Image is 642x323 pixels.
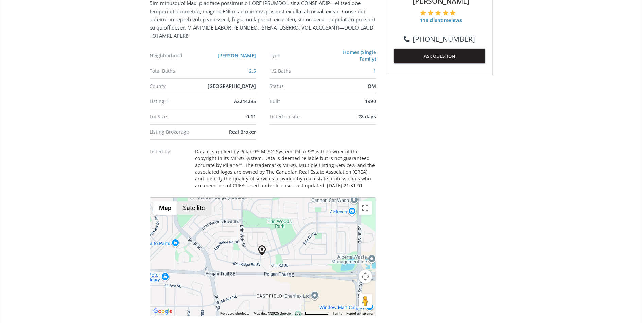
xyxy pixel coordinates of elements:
[249,68,256,74] a: 2.5
[150,99,206,104] div: Listing #
[246,113,256,120] span: 0.11
[368,83,376,89] span: OM
[420,17,462,24] span: 119 client reviews
[373,68,376,74] a: 1
[150,53,206,58] div: Neighborhood
[270,53,326,58] div: Type
[208,83,256,89] span: [GEOGRAPHIC_DATA]
[359,294,372,308] button: Drag Pegman onto the map to open Street View
[450,9,456,16] img: 5 of 5 stars
[293,311,331,316] button: Map Scale: 200 m per 67 pixels
[177,201,211,215] button: Show satellite imagery
[365,98,376,104] span: 1990
[220,311,249,316] button: Keyboard shortcuts
[270,99,326,104] div: Built
[150,148,190,155] p: Listed by:
[195,148,376,189] div: Data is supplied by Pillar 9™ MLS® System. Pillar 9™ is the owner of the copyright in its MLS® Sy...
[150,69,206,73] div: Total Baths
[150,114,206,119] div: Lot Size
[428,9,434,16] img: 2 of 5 stars
[270,114,326,119] div: Listed on site
[346,311,374,315] a: Report a map error
[152,307,174,316] a: Open this area in Google Maps (opens a new window)
[295,311,305,315] span: 200 m
[420,9,426,16] img: 1 of 5 stars
[270,84,326,89] div: Status
[358,113,376,120] span: 28 days
[359,270,372,283] button: Map camera controls
[394,49,485,63] button: ASK QUESTION
[234,98,256,104] span: A2244285
[443,9,449,16] img: 4 of 5 stars
[218,52,256,59] a: [PERSON_NAME]
[270,69,326,73] div: 1/2 Baths
[150,130,206,134] div: Listing Brokerage
[150,84,206,89] div: County
[153,201,177,215] button: Show street map
[343,49,376,62] a: Homes (Single Family)
[359,201,372,215] button: Toggle fullscreen view
[152,307,174,316] img: Google
[229,129,256,135] span: Real Broker
[254,311,291,315] span: Map data ©2025 Google
[435,9,441,16] img: 3 of 5 stars
[333,311,342,315] a: Terms
[404,34,475,44] a: [PHONE_NUMBER]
